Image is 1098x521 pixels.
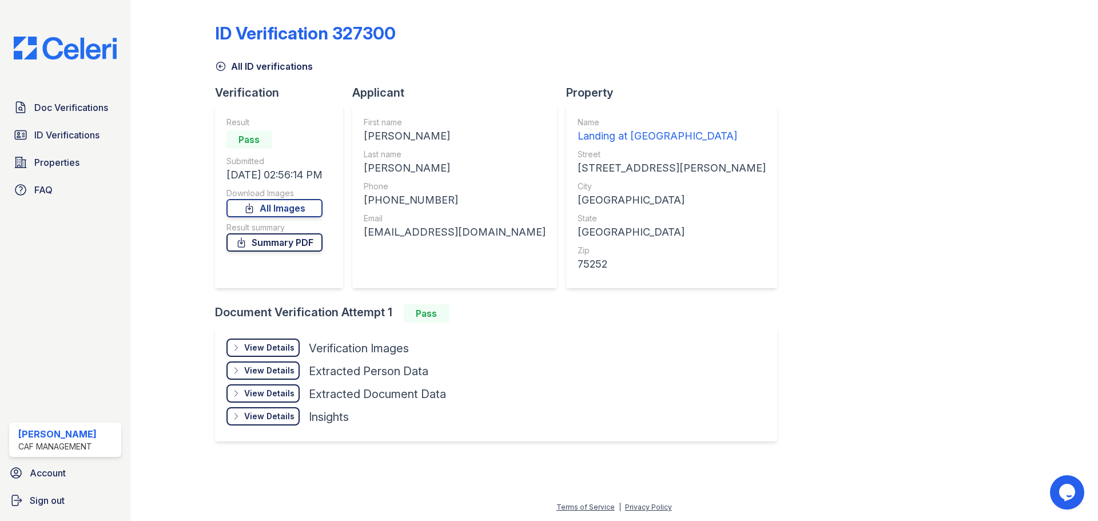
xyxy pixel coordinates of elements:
a: Name Landing at [GEOGRAPHIC_DATA] [578,117,766,144]
div: Applicant [352,85,566,101]
div: Last name [364,149,546,160]
div: [EMAIL_ADDRESS][DOMAIN_NAME] [364,224,546,240]
div: 75252 [578,256,766,272]
div: ID Verification 327300 [215,23,396,43]
div: View Details [244,388,295,399]
div: [PERSON_NAME] [364,128,546,144]
iframe: chat widget [1050,475,1087,510]
div: Street [578,149,766,160]
span: ID Verifications [34,128,100,142]
div: Name [578,117,766,128]
div: Submitted [226,156,323,167]
div: [PERSON_NAME] [18,427,97,441]
div: [DATE] 02:56:14 PM [226,167,323,183]
span: Doc Verifications [34,101,108,114]
div: Landing at [GEOGRAPHIC_DATA] [578,128,766,144]
a: Doc Verifications [9,96,121,119]
div: First name [364,117,546,128]
div: Extracted Document Data [309,386,446,402]
div: View Details [244,342,295,353]
span: Properties [34,156,79,169]
a: FAQ [9,178,121,201]
div: Verification [215,85,352,101]
a: Sign out [5,489,126,512]
div: Pass [226,130,272,149]
a: Privacy Policy [625,503,672,511]
div: Extracted Person Data [309,363,428,379]
a: Summary PDF [226,233,323,252]
div: [GEOGRAPHIC_DATA] [578,224,766,240]
span: Account [30,466,66,480]
div: CAF Management [18,441,97,452]
div: View Details [244,365,295,376]
div: Result [226,117,323,128]
img: CE_Logo_Blue-a8612792a0a2168367f1c8372b55b34899dd931a85d93a1a3d3e32e68fde9ad4.png [5,37,126,59]
div: Result summary [226,222,323,233]
div: Verification Images [309,340,409,356]
a: ID Verifications [9,124,121,146]
span: FAQ [34,183,53,197]
a: All ID verifications [215,59,313,73]
div: Download Images [226,188,323,199]
div: City [578,181,766,192]
div: Document Verification Attempt 1 [215,304,786,323]
div: Property [566,85,786,101]
div: Email [364,213,546,224]
div: [STREET_ADDRESS][PERSON_NAME] [578,160,766,176]
div: Insights [309,409,349,425]
a: All Images [226,199,323,217]
a: Terms of Service [556,503,615,511]
div: Phone [364,181,546,192]
span: Sign out [30,494,65,507]
div: Pass [404,304,449,323]
div: [PERSON_NAME] [364,160,546,176]
div: [GEOGRAPHIC_DATA] [578,192,766,208]
div: State [578,213,766,224]
div: Zip [578,245,766,256]
a: Properties [9,151,121,174]
div: View Details [244,411,295,422]
div: [PHONE_NUMBER] [364,192,546,208]
div: | [619,503,621,511]
a: Account [5,462,126,484]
